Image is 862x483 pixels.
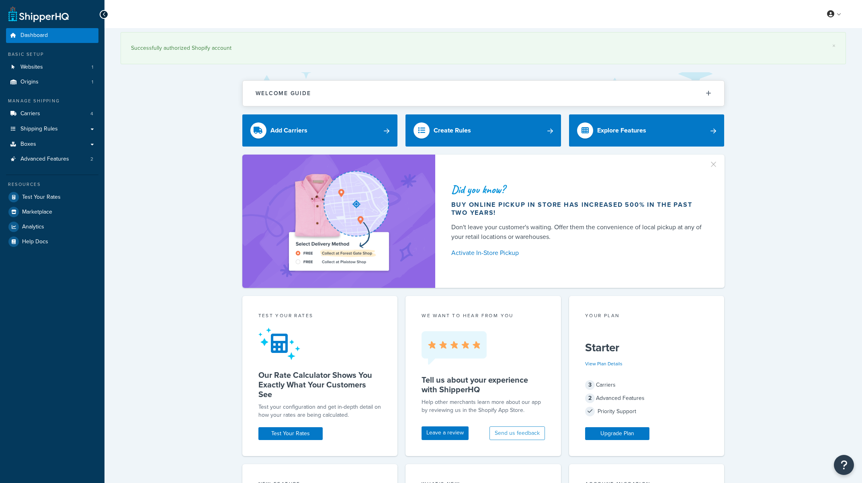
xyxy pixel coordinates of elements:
[422,375,545,394] h5: Tell us about your experience with ShipperHQ
[256,90,311,96] h2: Welcome Guide
[6,152,98,167] li: Advanced Features
[22,224,44,230] span: Analytics
[22,194,61,201] span: Test Your Rates
[266,167,412,276] img: ad-shirt-map-b0359fc47e01cab431d101c4b569394f6a03f54285957d908178d52f29eb9668.png
[6,75,98,90] li: Origins
[834,455,854,475] button: Open Resource Center
[585,380,595,390] span: 3
[20,79,39,86] span: Origins
[597,125,646,136] div: Explore Features
[832,43,835,49] a: ×
[258,403,382,419] div: Test your configuration and get in-depth detail on how your rates are being calculated.
[585,406,708,417] div: Priority Support
[569,114,725,147] a: Explore Features
[6,234,98,249] a: Help Docs
[20,32,48,39] span: Dashboard
[92,64,93,71] span: 1
[6,205,98,219] a: Marketplace
[585,393,595,403] span: 2
[585,427,649,440] a: Upgrade Plan
[6,106,98,121] a: Carriers4
[20,110,40,117] span: Carriers
[6,220,98,234] a: Analytics
[20,64,43,71] span: Websites
[6,137,98,152] a: Boxes
[242,114,398,147] a: Add Carriers
[20,156,69,163] span: Advanced Features
[422,426,469,440] a: Leave a review
[6,181,98,188] div: Resources
[585,360,622,367] a: View Plan Details
[585,379,708,391] div: Carriers
[6,98,98,104] div: Manage Shipping
[585,341,708,354] h5: Starter
[243,81,724,106] button: Welcome Guide
[489,426,545,440] button: Send us feedback
[92,79,93,86] span: 1
[6,75,98,90] a: Origins1
[6,51,98,58] div: Basic Setup
[451,222,705,242] div: Don't leave your customer's waiting. Offer them the convenience of local pickup at any of your re...
[422,398,545,414] p: Help other merchants learn more about our app by reviewing us in the Shopify App Store.
[20,141,36,148] span: Boxes
[258,370,382,399] h5: Our Rate Calculator Shows You Exactly What Your Customers See
[451,201,705,217] div: Buy online pickup in store has increased 500% in the past two years!
[258,312,382,321] div: Test your rates
[6,122,98,137] a: Shipping Rules
[6,28,98,43] a: Dashboard
[22,238,48,245] span: Help Docs
[6,60,98,75] li: Websites
[451,247,705,259] a: Activate In-Store Pickup
[405,114,561,147] a: Create Rules
[20,126,58,132] span: Shipping Rules
[6,60,98,75] a: Websites1
[6,152,98,167] a: Advanced Features2
[131,43,835,54] div: Successfully authorized Shopify account
[434,125,471,136] div: Create Rules
[270,125,307,136] div: Add Carriers
[90,156,93,163] span: 2
[258,427,323,440] a: Test Your Rates
[585,312,708,321] div: Your Plan
[90,110,93,117] span: 4
[451,184,705,195] div: Did you know?
[6,106,98,121] li: Carriers
[422,312,545,319] p: we want to hear from you
[585,393,708,404] div: Advanced Features
[22,209,52,216] span: Marketplace
[6,190,98,204] a: Test Your Rates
